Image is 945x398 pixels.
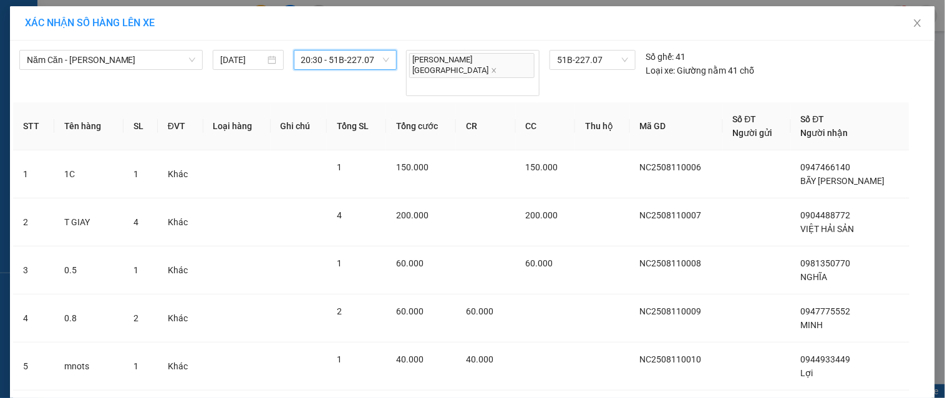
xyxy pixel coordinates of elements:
span: XÁC NHẬN SỐ HÀNG LÊN XE [25,17,155,29]
span: VIỆT HẢI SẢN [801,224,855,234]
span: Số ĐT [801,114,825,124]
span: BÃY [PERSON_NAME] [801,176,885,186]
span: 4 [133,217,138,227]
span: 1 [337,162,342,172]
td: 1C [54,150,124,198]
span: 2 [337,306,342,316]
span: 0981350770 [801,258,851,268]
span: 1 [133,169,138,179]
span: 60.000 [396,258,424,268]
span: 150.000 [526,162,558,172]
span: 51B-227.07 [557,51,628,69]
img: logo.jpg [16,16,78,78]
span: Lợi [801,368,813,378]
span: 1 [337,258,342,268]
span: Số ghế: [646,50,674,64]
td: 1 [13,150,54,198]
span: NGHĨA [801,272,828,282]
div: Giường nằm 41 chỗ [646,64,754,77]
span: NC2508110009 [640,306,702,316]
div: 41 [646,50,686,64]
th: SL [124,102,158,150]
span: 1 [337,354,342,364]
span: 20:30 - 51B-227.07 [301,51,389,69]
span: 150.000 [396,162,429,172]
th: CC [516,102,575,150]
span: 1 [133,361,138,371]
td: Khác [158,342,203,391]
td: Khác [158,294,203,342]
span: NC2508110007 [640,210,702,220]
span: 0944933449 [801,354,851,364]
span: NC2508110006 [640,162,702,172]
th: CR [456,102,515,150]
td: Khác [158,198,203,246]
span: close [913,18,923,28]
th: Tổng SL [327,102,385,150]
span: Năm Căn - Hồ Chí Minh [27,51,195,69]
b: GỬI : Trạm Năm Căn [16,90,173,111]
span: NC2508110010 [640,354,702,364]
td: 0.5 [54,246,124,294]
span: MINH [801,320,823,330]
td: 3 [13,246,54,294]
td: Khác [158,150,203,198]
li: 26 Phó Cơ Điều, Phường 12 [117,31,521,46]
span: 60.000 [526,258,553,268]
th: Tổng cước [386,102,457,150]
span: 60.000 [396,306,424,316]
span: close [491,67,497,74]
span: 0947775552 [801,306,851,316]
span: Loại xe: [646,64,675,77]
td: 0.8 [54,294,124,342]
button: Close [900,6,935,41]
input: 11/08/2025 [220,53,264,67]
th: Ghi chú [271,102,327,150]
span: Người gửi [733,128,773,138]
th: STT [13,102,54,150]
span: NC2508110008 [640,258,702,268]
th: Tên hàng [54,102,124,150]
span: 1 [133,265,138,275]
td: 5 [13,342,54,391]
th: Thu hộ [575,102,630,150]
td: 4 [13,294,54,342]
th: ĐVT [158,102,203,150]
td: Khác [158,246,203,294]
span: 60.000 [466,306,493,316]
td: T GIAY [54,198,124,246]
th: Mã GD [630,102,723,150]
li: Hotline: 02839552959 [117,46,521,62]
span: Người nhận [801,128,848,138]
span: 2 [133,313,138,323]
th: Loại hàng [203,102,271,150]
span: 0904488772 [801,210,851,220]
td: mnots [54,342,124,391]
td: 2 [13,198,54,246]
span: 200.000 [396,210,429,220]
span: 0947466140 [801,162,851,172]
span: 40.000 [396,354,424,364]
span: 200.000 [526,210,558,220]
span: Số ĐT [733,114,757,124]
span: [PERSON_NAME] [GEOGRAPHIC_DATA] [409,53,535,78]
span: 4 [337,210,342,220]
span: 40.000 [466,354,493,364]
